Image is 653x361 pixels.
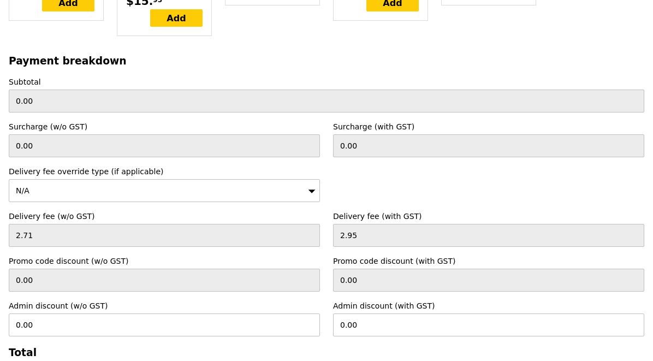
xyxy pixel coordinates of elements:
label: Delivery fee override type (if applicable) [9,166,320,177]
label: Delivery fee (with GST) [333,211,644,222]
label: Surcharge (with GST) [333,121,644,132]
label: Subtotal [9,76,644,87]
h3: Total [9,347,644,358]
label: Delivery fee (w/o GST) [9,211,320,222]
label: Promo code discount (w/o GST) [9,256,320,267]
label: Admin discount (w/o GST) [9,300,320,311]
label: Surcharge (w/o GST) [9,121,320,132]
label: Admin discount (with GST) [333,300,644,311]
label: Promo code discount (with GST) [333,256,644,267]
h3: Payment breakdown [9,55,644,67]
div: Add [150,9,203,27]
span: N/A [16,186,29,195]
